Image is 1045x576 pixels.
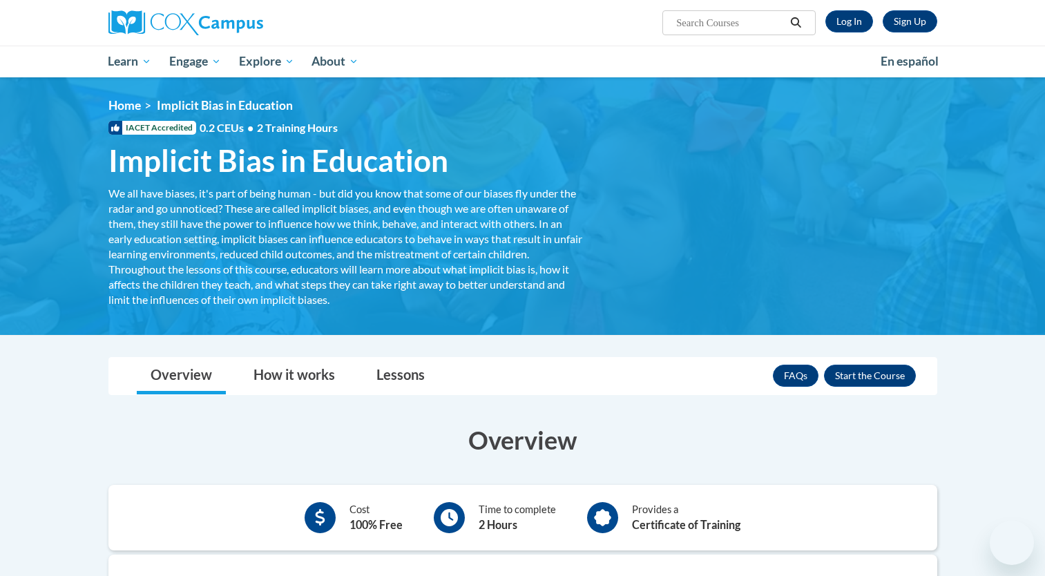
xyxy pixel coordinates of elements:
[349,502,403,533] div: Cost
[824,365,916,387] button: Enroll
[108,423,937,457] h3: Overview
[157,98,293,113] span: Implicit Bias in Education
[230,46,303,77] a: Explore
[108,121,196,135] span: IACET Accredited
[872,47,948,76] a: En español
[883,10,937,32] a: Register
[240,358,349,394] a: How it works
[88,46,958,77] div: Main menu
[303,46,367,77] a: About
[108,53,151,70] span: Learn
[349,518,403,531] b: 100% Free
[108,186,585,307] div: We all have biases, it's part of being human - but did you know that some of our biases fly under...
[137,358,226,394] a: Overview
[169,53,221,70] span: Engage
[785,15,806,31] button: Search
[675,15,785,31] input: Search Courses
[773,365,818,387] a: FAQs
[108,98,141,113] a: Home
[363,358,439,394] a: Lessons
[881,54,939,68] span: En español
[632,518,740,531] b: Certificate of Training
[160,46,230,77] a: Engage
[990,521,1034,565] iframe: Button to launch messaging window
[108,142,448,179] span: Implicit Bias in Education
[99,46,161,77] a: Learn
[108,10,371,35] a: Cox Campus
[247,121,253,134] span: •
[108,10,263,35] img: Cox Campus
[632,502,740,533] div: Provides a
[311,53,358,70] span: About
[239,53,294,70] span: Explore
[479,518,517,531] b: 2 Hours
[257,121,338,134] span: 2 Training Hours
[479,502,556,533] div: Time to complete
[825,10,873,32] a: Log In
[200,120,338,135] span: 0.2 CEUs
